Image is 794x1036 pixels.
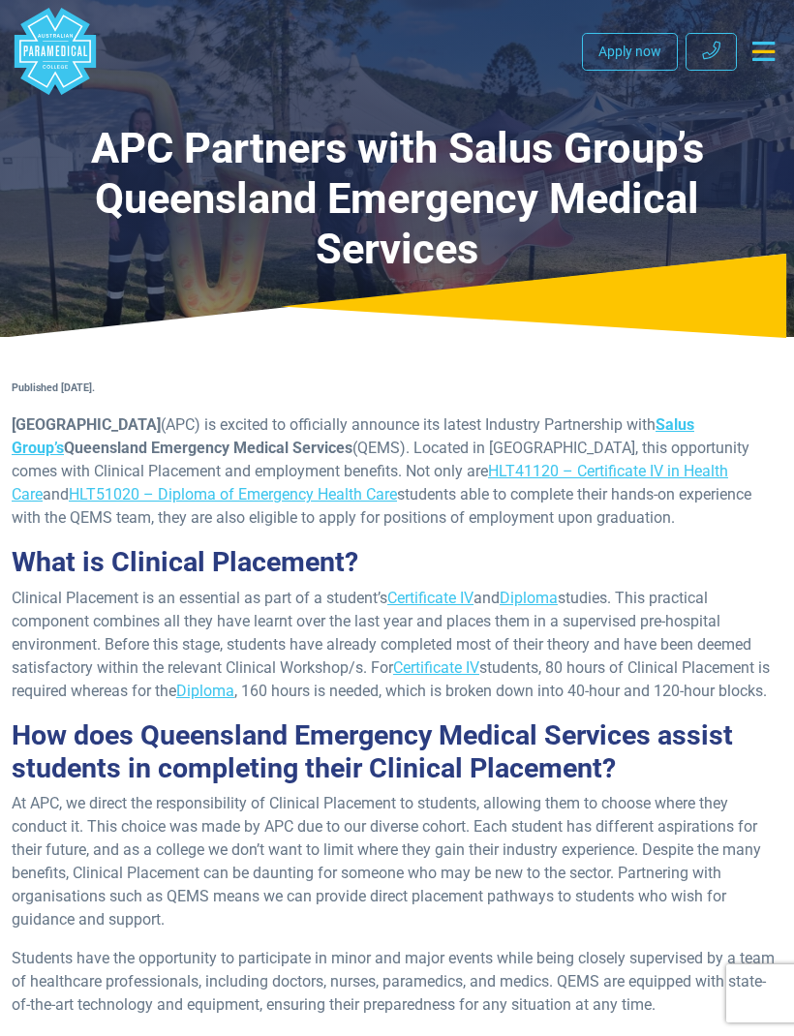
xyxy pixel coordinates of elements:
[745,34,782,69] button: Toggle navigation
[393,658,479,677] a: Certificate IV
[12,949,775,1014] span: Students have the opportunity to participate in minor and major events while being closely superv...
[12,718,733,784] span: How does Queensland Emergency Medical Services assist students in completing their Clinical Place...
[12,415,161,434] strong: [GEOGRAPHIC_DATA]
[12,124,782,275] h1: APC Partners with Salus Group’s Queensland Emergency Medical Services
[176,682,234,700] a: Diploma
[12,545,358,578] span: What is Clinical Placement?
[69,485,397,503] a: HLT51020 – Diploma of Emergency Health Care
[12,794,761,929] span: At APC, we direct the responsibility of Clinical Placement to students, allowing them to choose w...
[12,8,99,95] a: Australian Paramedical College
[387,589,473,607] a: Certificate IV
[582,33,678,71] a: Apply now
[12,415,751,527] span: (APC) is excited to officially announce its latest Industry Partnership with (QEMS). Located in [...
[12,381,95,394] strong: Published [DATE].
[500,589,558,607] a: Diploma
[12,589,770,700] span: Clinical Placement is an essential as part of a student’s and studies. This practical component c...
